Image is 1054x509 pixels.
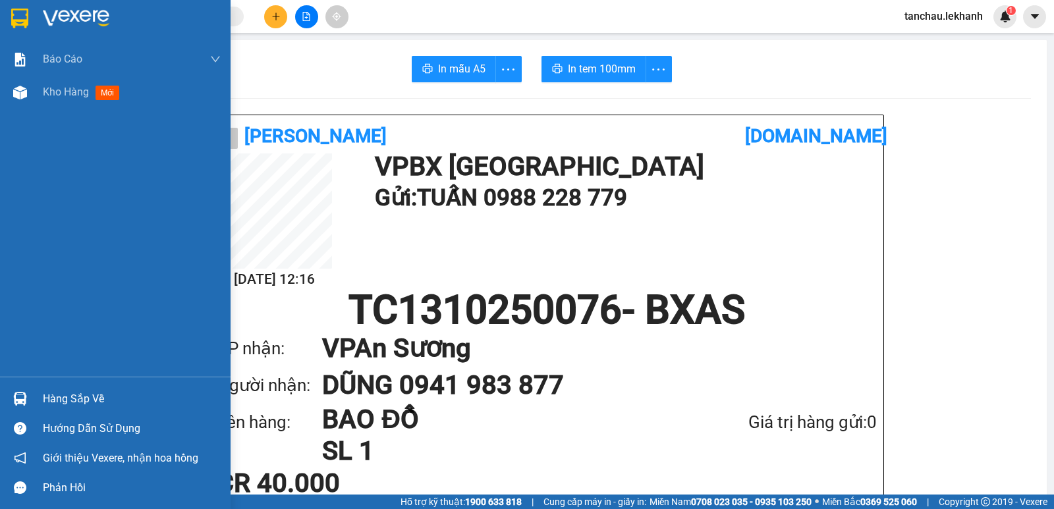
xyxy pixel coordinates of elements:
h1: VP An Sương [322,330,850,367]
h1: VP BX [GEOGRAPHIC_DATA] [375,153,870,180]
button: printerIn mẫu A5 [412,56,496,82]
span: notification [14,452,26,464]
button: file-add [295,5,318,28]
div: VP nhận: [217,335,322,362]
h1: SL 1 [322,435,679,467]
strong: 0369 525 060 [860,496,917,507]
strong: 1900 633 818 [465,496,522,507]
div: Hướng dẫn sử dụng [43,419,221,439]
span: caret-down [1029,11,1041,22]
span: 1 [1009,6,1013,15]
span: aim [332,12,341,21]
span: In mẫu A5 [438,61,485,77]
span: tanchau.lekhanh [894,8,993,24]
h1: TC1310250076 - BXAS [217,290,877,330]
button: more [495,56,522,82]
span: file-add [302,12,311,21]
span: Hỗ trợ kỹ thuật: [401,495,522,509]
span: Báo cáo [43,51,82,67]
img: logo-vxr [11,9,28,28]
div: Giá trị hàng gửi: 0 [679,409,877,436]
h1: BAO ĐỒ [322,404,679,435]
div: Hàng sắp về [43,389,221,409]
h1: DŨNG 0941 983 877 [322,367,850,404]
img: solution-icon [13,53,27,67]
img: warehouse-icon [13,392,27,406]
button: more [646,56,672,82]
span: Miền Bắc [822,495,917,509]
span: question-circle [14,422,26,435]
button: printerIn tem 100mm [541,56,646,82]
button: caret-down [1023,5,1046,28]
span: printer [422,63,433,76]
button: plus [264,5,287,28]
span: ⚪️ [815,499,819,504]
div: Người nhận: [217,372,322,399]
button: aim [325,5,348,28]
div: CR 40.000 [217,470,435,496]
span: | [927,495,929,509]
span: Miền Nam [650,495,812,509]
span: Giới thiệu Vexere, nhận hoa hồng [43,450,198,466]
sup: 1 [1007,6,1016,15]
span: | [532,495,534,509]
span: mới [96,86,119,100]
img: warehouse-icon [13,86,27,99]
h1: Gửi: TUẤN 0988 228 779 [375,180,870,216]
span: more [646,61,671,78]
b: [DOMAIN_NAME] [745,125,887,147]
span: Cung cấp máy in - giấy in: [543,495,646,509]
span: In tem 100mm [568,61,636,77]
span: plus [271,12,281,21]
img: icon-new-feature [999,11,1011,22]
span: printer [552,63,563,76]
div: Phản hồi [43,478,221,498]
strong: 0708 023 035 - 0935 103 250 [691,496,812,507]
span: more [496,61,521,78]
div: Tên hàng: [217,409,322,436]
span: down [210,54,221,65]
span: copyright [981,497,990,506]
h2: [DATE] 12:16 [217,269,332,290]
span: Kho hàng [43,86,89,98]
span: message [14,481,26,494]
b: [PERSON_NAME] [244,125,387,147]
